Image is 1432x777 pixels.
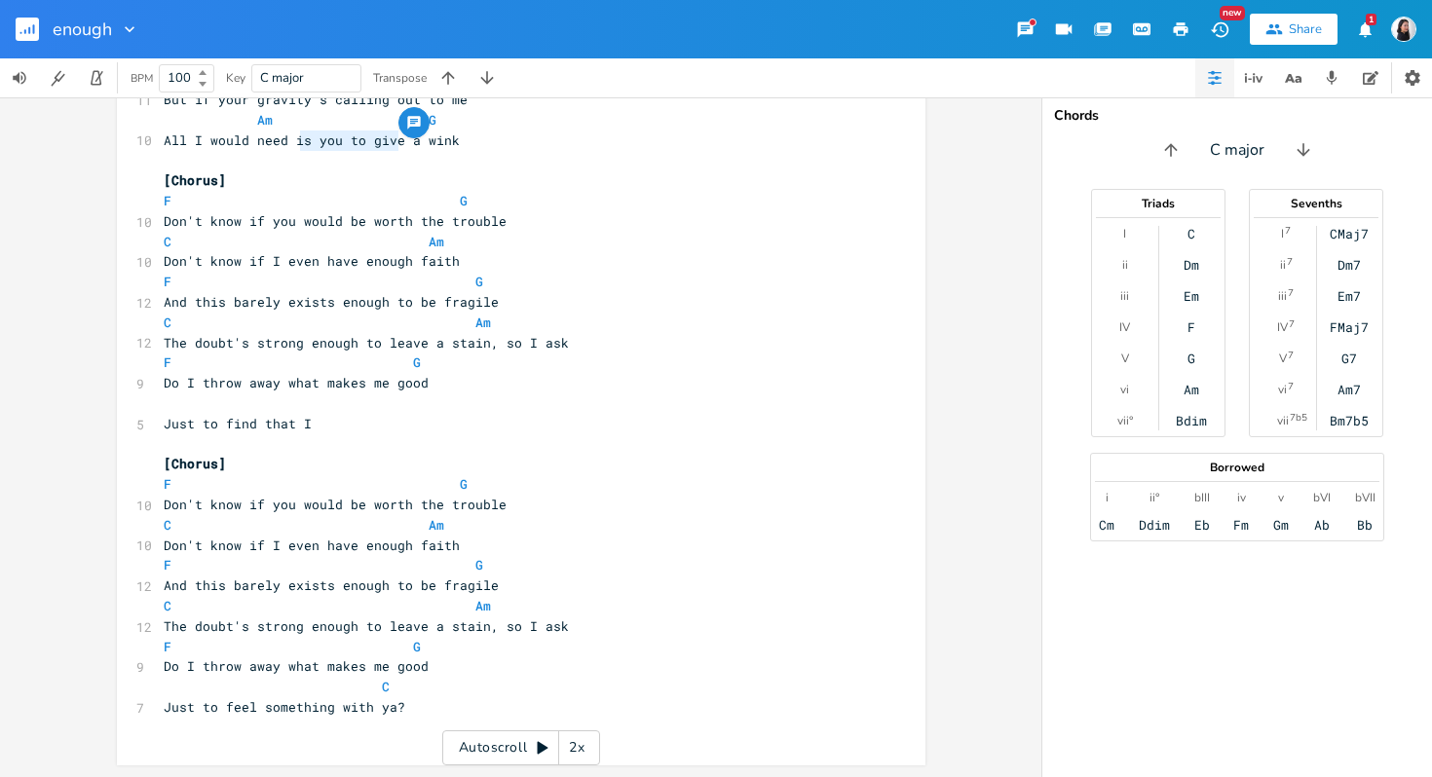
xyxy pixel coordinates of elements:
[1330,319,1369,335] div: FMaj7
[1120,382,1129,397] div: vi
[1289,316,1295,332] sup: 7
[1313,490,1331,505] div: bVI
[131,73,153,84] div: BPM
[1210,139,1264,162] span: C major
[460,192,468,209] span: G
[1092,198,1225,209] div: Triads
[1273,517,1289,533] div: Gm
[1187,351,1195,366] div: G
[164,556,171,573] span: F
[382,678,390,695] span: C
[1345,12,1384,47] button: 1
[442,730,600,765] div: Autoscroll
[1281,226,1284,241] div: I
[1220,6,1245,20] div: New
[1250,14,1338,45] button: Share
[164,698,405,716] span: Just to feel something with ya?
[164,374,429,391] span: Do I throw away what makes me good
[1187,319,1195,335] div: F
[164,415,312,432] span: Just to find that I
[1341,351,1357,366] div: G7
[1277,413,1289,428] div: vii
[1106,490,1109,505] div: i
[1184,382,1199,397] div: Am
[1355,490,1375,505] div: bVII
[1287,254,1293,270] sup: 7
[164,496,507,513] span: Don't know if you would be worth the trouble
[373,72,427,84] div: Transpose
[1280,257,1286,273] div: ii
[1149,490,1159,505] div: ii°
[1288,379,1294,394] sup: 7
[1119,319,1130,335] div: IV
[226,72,245,84] div: Key
[257,111,273,129] span: Am
[164,171,226,189] span: [Chorus]
[164,657,429,675] span: Do I throw away what makes me good
[1277,319,1288,335] div: IV
[164,597,171,614] span: C
[164,212,507,230] span: Don't know if you would be worth the trouble
[164,334,569,351] span: The doubt's strong enough to leave a stain, so I ask
[1194,517,1210,533] div: Eb
[1233,517,1249,533] div: Fm
[1099,517,1114,533] div: Cm
[164,314,171,331] span: C
[1237,490,1246,505] div: iv
[164,516,171,534] span: C
[460,475,468,493] span: G
[164,192,171,209] span: F
[164,576,499,594] span: And this barely exists enough to be fragile
[1117,413,1133,428] div: vii°
[1366,14,1376,25] div: 1
[429,516,444,534] span: Am
[429,233,444,250] span: Am
[413,353,421,371] span: G
[1054,109,1420,123] div: Chords
[53,20,112,38] span: enough
[475,597,491,614] span: Am
[164,252,460,270] span: Don't know if I even have enough faith
[1330,413,1369,428] div: Bm7b5
[1278,490,1284,505] div: v
[1338,257,1361,273] div: Dm7
[1122,257,1128,273] div: ii
[164,617,569,635] span: The doubt's strong enough to leave a stain, so I ask
[1194,490,1210,505] div: bIII
[1200,12,1239,47] button: New
[429,111,436,129] span: G
[1187,226,1195,241] div: C
[1121,351,1129,366] div: V
[1250,198,1382,209] div: Sevenths
[1123,226,1126,241] div: I
[1091,462,1383,473] div: Borrowed
[475,314,491,331] span: Am
[164,455,226,472] span: [Chorus]
[1288,348,1294,363] sup: 7
[475,556,483,573] span: G
[1290,410,1307,425] sup: 7b5
[164,273,171,290] span: F
[1285,223,1291,239] sup: 7
[164,131,460,149] span: All I would need is you to give a wink
[164,353,171,371] span: F
[475,273,483,290] span: G
[1289,20,1322,38] div: Share
[1288,285,1294,301] sup: 7
[1279,351,1287,366] div: V
[164,91,468,108] span: But if your gravity's calling out to me
[1278,382,1287,397] div: vi
[1278,288,1287,304] div: iii
[559,730,594,765] div: 2x
[1184,257,1199,273] div: Dm
[260,69,304,87] span: C major
[1139,517,1170,533] div: Ddim
[1330,226,1369,241] div: CMaj7
[164,536,460,554] span: Don't know if I even have enough faith
[1120,288,1129,304] div: iii
[1391,17,1416,42] img: Abby Yip
[413,638,421,655] span: G
[1314,517,1330,533] div: Ab
[164,475,171,493] span: F
[164,233,171,250] span: C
